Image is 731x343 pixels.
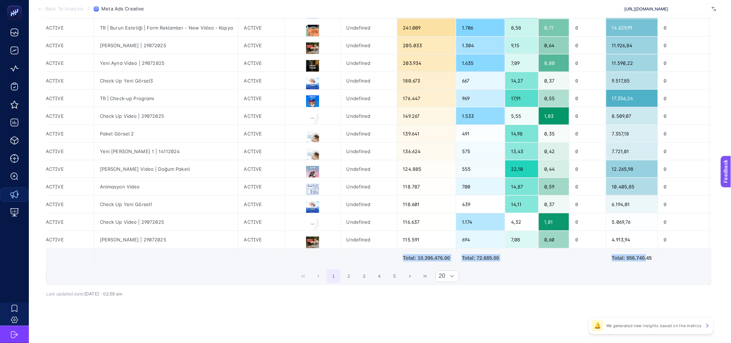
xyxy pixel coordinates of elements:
div: 4,32 [505,213,538,231]
div: 116.637 [397,213,456,231]
span: Last updated date: [46,291,84,297]
div: 7.721,01 [606,143,658,160]
div: 1.635 [456,54,505,72]
div: ACTIVE [238,178,285,195]
div: 176.447 [397,90,456,107]
div: 0 [569,196,606,213]
div: 139.641 [397,125,456,142]
div: 0,71 [539,19,569,36]
div: 969 [456,90,505,107]
div: 8.509,07 [606,107,658,125]
div: Undefined [341,213,397,231]
div: Paket Görsel 2 [94,125,238,142]
div: 555 [456,160,505,178]
div: 0 [658,90,710,107]
div: Undefined [341,107,397,125]
span: Back To Analysis [45,6,83,12]
div: ACTIVE [40,37,94,54]
button: Last Page [418,269,432,283]
div: ACTIVE [238,231,285,248]
div: 0 [658,54,710,72]
div: 241.009 [397,19,456,36]
div: ACTIVE [40,19,94,36]
div: 🔔 [592,320,603,331]
div: ACTIVE [238,72,285,89]
div: 0 [569,143,606,160]
div: 1.706 [456,19,505,36]
div: ACTIVE [238,143,285,160]
div: 0 [658,125,710,142]
button: 4 [373,269,386,283]
div: 0 [658,107,710,125]
button: 1 [327,269,340,283]
div: 10.405,85 [606,178,658,195]
div: 0,64 [539,37,569,54]
div: 0 [569,54,606,72]
div: 0,35 [539,125,569,142]
button: 2 [342,269,356,283]
div: Undefined [341,196,397,213]
div: 1,03 [539,107,569,125]
div: 0 [569,72,606,89]
span: [URL][DOMAIN_NAME] [625,6,709,12]
img: svg%3e [712,5,716,13]
div: 0,59 [539,178,569,195]
div: 0 [658,19,710,36]
div: 11.590,22 [606,54,658,72]
div: 7.357,18 [606,125,658,142]
div: [PERSON_NAME] Video | Doğum Paketi [94,160,238,178]
div: Undefined [341,37,397,54]
span: Rows per page [436,271,445,282]
div: 7,08 [505,231,538,248]
div: 14.629,99 [606,19,658,36]
div: 1.304 [456,37,505,54]
div: [PERSON_NAME] | 29072025 [94,231,238,248]
div: 0 [569,19,606,36]
div: 14,11 [505,196,538,213]
div: 7,09 [505,54,538,72]
div: 439 [456,196,505,213]
div: 0 [569,160,606,178]
div: 0 [658,143,710,160]
div: Check Up Video | 29072025 [94,107,238,125]
div: 0 [569,107,606,125]
div: Total: 72.685.00 [462,254,499,262]
div: 13,43 [505,143,538,160]
div: 9.517,85 [606,72,658,89]
div: ACTIVE [40,143,94,160]
div: ACTIVE [40,107,94,125]
div: Total: 10.396.476.00 [403,254,450,262]
div: 0 [569,125,606,142]
div: 575 [456,143,505,160]
span: Feedback [4,2,27,8]
div: 180.673 [397,72,456,89]
div: Check Up Video | 29072025 [94,213,238,231]
div: Undefined [341,54,397,72]
div: [PERSON_NAME] | 29072025 [94,37,238,54]
div: ACTIVE [238,125,285,142]
div: Undefined [341,178,397,195]
div: 9,15 [505,37,538,54]
div: Undefined [341,231,397,248]
div: Undefined [341,160,397,178]
p: We generated new insights based on the metrics [606,323,702,329]
div: Undefined [341,125,397,142]
div: 17.356,24 [606,90,658,107]
div: 118.601 [397,196,456,213]
div: ACTIVE [40,160,94,178]
div: 115.591 [397,231,456,248]
div: 6.194,01 [606,196,658,213]
span: Meta Ads Creative [101,6,144,12]
div: ACTIVE [40,196,94,213]
div: 14,87 [505,178,538,195]
div: ACTIVE [40,125,94,142]
div: Check Up Yeni Görsel1 [94,196,238,213]
div: 17,91 [505,90,538,107]
div: 1.533 [456,107,505,125]
div: 203.934 [397,54,456,72]
div: ACTIVE [238,19,285,36]
div: Check Up Yeni Görsel3 [94,72,238,89]
div: ACTIVE [238,37,285,54]
div: ACTIVE [238,90,285,107]
div: 0 [569,90,606,107]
